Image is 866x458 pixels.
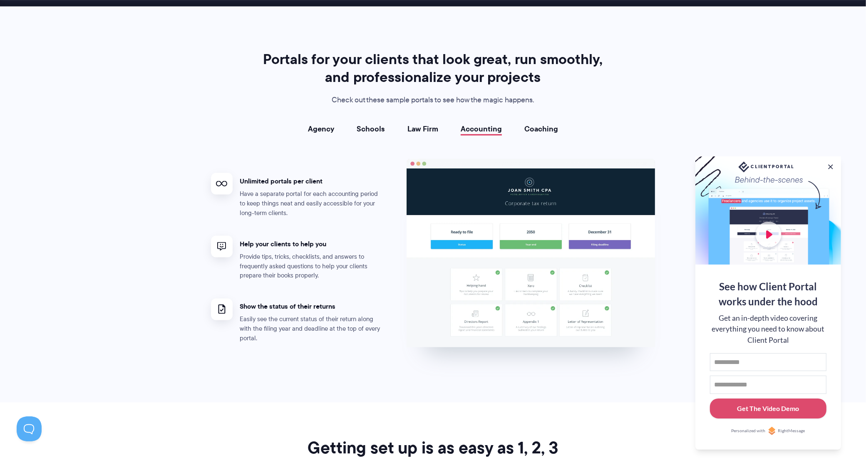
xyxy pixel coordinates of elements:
[737,404,799,413] div: Get The Video Demo
[240,302,382,311] h4: Show the status of their returns
[240,240,382,248] h4: Help your clients to help you
[768,427,776,435] img: Personalized with RightMessage
[778,428,805,434] span: RightMessage
[710,399,826,419] button: Get The Video Demo
[710,313,826,346] div: Get an in-depth video covering everything you need to know about Client Portal
[461,125,502,133] a: Accounting
[240,315,382,344] p: Easily see the current status of their return along with the filing year and deadline at the top ...
[524,125,558,133] a: Coaching
[308,125,334,133] a: Agency
[240,252,382,281] p: Provide tips, tricks, checklists, and answers to frequently asked questions to help your clients ...
[17,416,42,441] iframe: Toggle Customer Support
[240,177,382,186] h4: Unlimited portals per client
[357,125,385,133] a: Schools
[407,125,438,133] a: Law Firm
[260,50,607,86] h2: Portals for your clients that look great, run smoothly, and professionalize your projects
[731,428,765,434] span: Personalized with
[710,279,826,309] div: See how Client Portal works under the hood
[260,94,607,106] p: Check out these sample portals to see how the magic happens.
[710,427,826,435] a: Personalized withRightMessage
[240,189,382,218] p: Have a separate portal for each accounting period to keep things neat and easily accessible for y...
